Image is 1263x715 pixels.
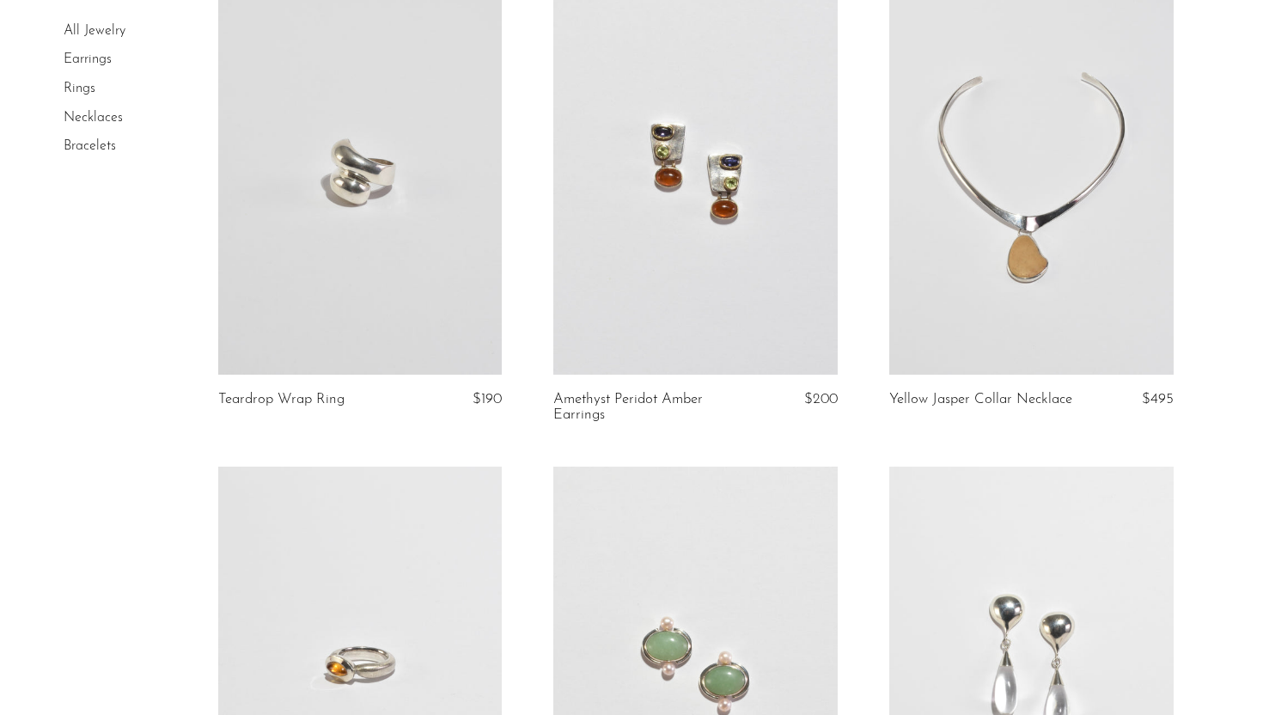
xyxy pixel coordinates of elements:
a: Teardrop Wrap Ring [218,392,345,407]
a: Yellow Jasper Collar Necklace [889,392,1072,407]
a: Bracelets [64,139,116,153]
span: $190 [473,392,502,406]
a: Earrings [64,53,112,67]
a: Necklaces [64,111,123,125]
span: $200 [804,392,838,406]
a: Rings [64,82,95,95]
a: Amethyst Peridot Amber Earrings [553,392,742,424]
a: All Jewelry [64,24,125,38]
span: $495 [1142,392,1174,406]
